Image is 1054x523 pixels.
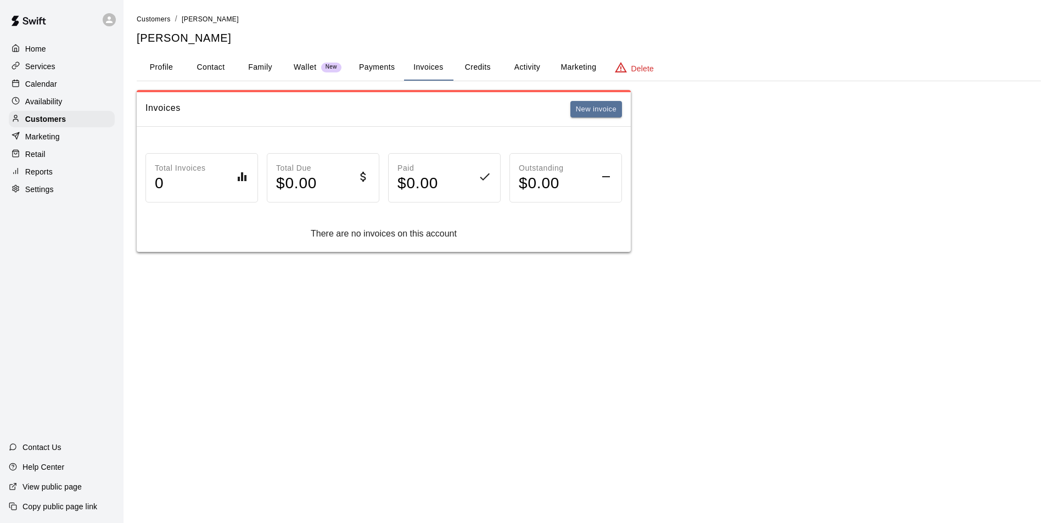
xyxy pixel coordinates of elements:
p: Total Invoices [155,162,206,174]
a: Customers [137,14,171,23]
button: Contact [186,54,236,81]
a: Retail [9,146,115,162]
a: Home [9,41,115,57]
span: Customers [137,15,171,23]
button: Family [236,54,285,81]
h4: $ 0.00 [519,174,564,193]
a: Calendar [9,76,115,92]
a: Reports [9,164,115,180]
p: Contact Us [23,442,61,453]
p: Availability [25,96,63,107]
p: Services [25,61,55,72]
h5: [PERSON_NAME] [137,31,1041,46]
p: Home [25,43,46,54]
span: New [321,64,341,71]
p: Delete [631,63,654,74]
p: Paid [397,162,438,174]
li: / [175,13,177,25]
button: Activity [502,54,552,81]
a: Availability [9,93,115,110]
p: View public page [23,481,82,492]
p: Marketing [25,131,60,142]
button: Invoices [403,54,453,81]
a: Customers [9,111,115,127]
span: [PERSON_NAME] [182,15,239,23]
button: Credits [453,54,502,81]
p: Reports [25,166,53,177]
a: Marketing [9,128,115,145]
p: Copy public page link [23,501,97,512]
h4: 0 [155,174,206,193]
a: Services [9,58,115,75]
button: Payments [350,54,403,81]
nav: breadcrumb [137,13,1041,25]
button: Profile [137,54,186,81]
p: Total Due [276,162,317,174]
p: Wallet [294,61,317,73]
p: Calendar [25,78,57,89]
a: Settings [9,181,115,198]
h6: Invoices [145,101,181,118]
h4: $ 0.00 [276,174,317,193]
p: Help Center [23,462,64,473]
p: Retail [25,149,46,160]
p: Settings [25,184,54,195]
div: There are no invoices on this account [145,229,622,239]
p: Outstanding [519,162,564,174]
div: basic tabs example [137,54,1041,81]
h4: $ 0.00 [397,174,438,193]
p: Customers [25,114,66,125]
button: New invoice [570,101,622,118]
button: Marketing [552,54,605,81]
